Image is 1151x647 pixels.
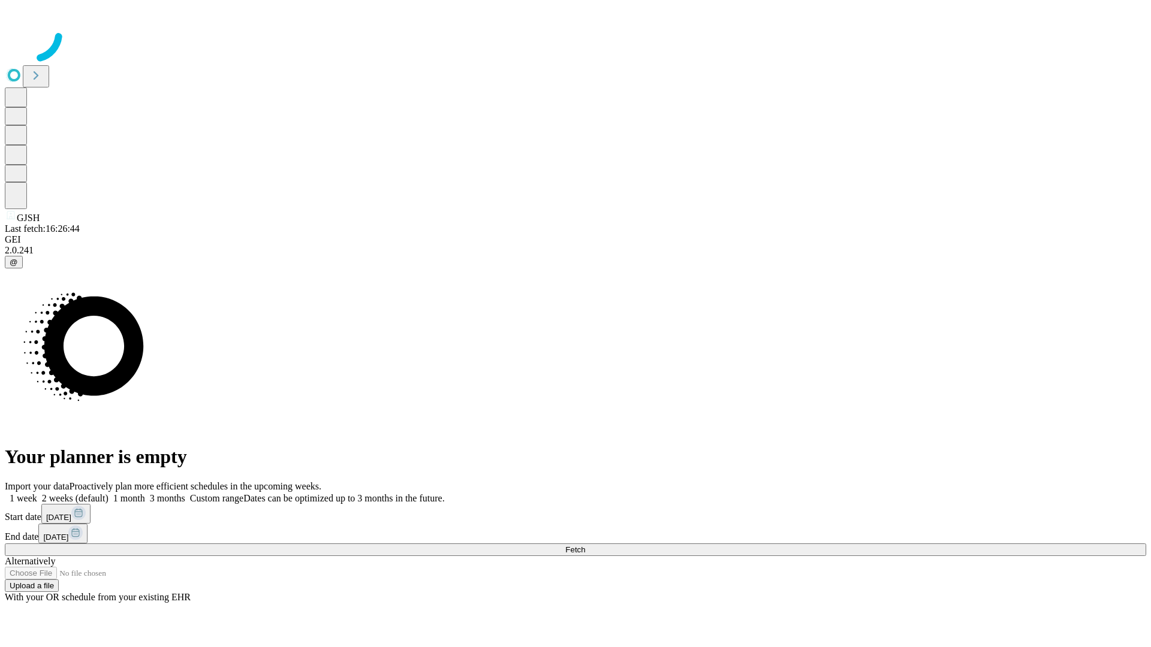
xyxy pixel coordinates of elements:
[565,545,585,554] span: Fetch
[5,524,1146,543] div: End date
[113,493,145,503] span: 1 month
[5,579,59,592] button: Upload a file
[5,234,1146,245] div: GEI
[5,481,70,491] span: Import your data
[243,493,444,503] span: Dates can be optimized up to 3 months in the future.
[150,493,185,503] span: 3 months
[42,493,109,503] span: 2 weeks (default)
[43,533,68,542] span: [DATE]
[46,513,71,522] span: [DATE]
[5,256,23,268] button: @
[5,504,1146,524] div: Start date
[5,592,191,602] span: With your OR schedule from your existing EHR
[5,446,1146,468] h1: Your planner is empty
[5,223,80,234] span: Last fetch: 16:26:44
[5,543,1146,556] button: Fetch
[38,524,88,543] button: [DATE]
[190,493,243,503] span: Custom range
[17,213,40,223] span: GJSH
[5,556,55,566] span: Alternatively
[10,258,18,267] span: @
[41,504,91,524] button: [DATE]
[5,245,1146,256] div: 2.0.241
[10,493,37,503] span: 1 week
[70,481,321,491] span: Proactively plan more efficient schedules in the upcoming weeks.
